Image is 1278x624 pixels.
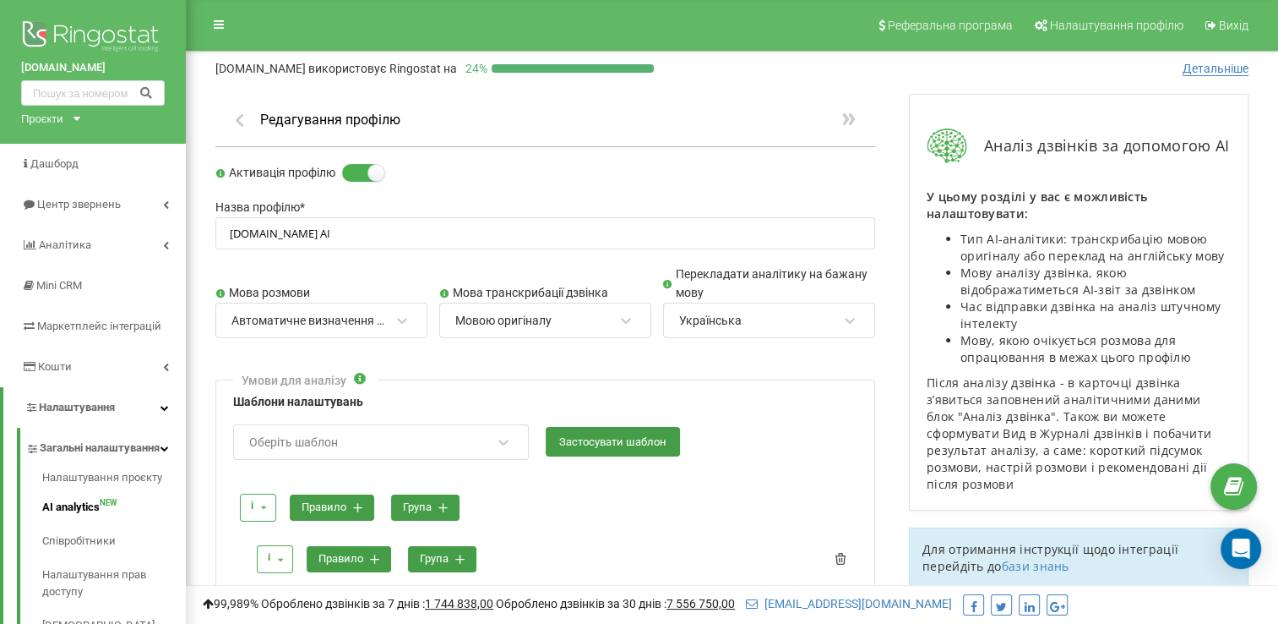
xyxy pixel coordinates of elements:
[203,597,258,610] span: 99,989%
[215,284,427,303] label: Мова розмови
[546,427,680,457] button: Застосувати шаблон
[37,320,161,332] span: Маркетплейс інтеграцій
[36,279,82,292] span: Mini CRM
[39,238,91,251] span: Аналiтика
[308,62,457,75] span: використовує Ringostat на
[39,401,115,413] span: Налаштування
[249,436,338,448] div: Оберіть шаблон
[439,284,651,303] label: Мова транскрибації дзвінка
[1050,19,1183,32] span: Налаштування профілю
[38,360,72,373] span: Кошти
[307,546,391,572] button: правило
[927,375,1231,493] p: Після аналізу дзвінка - в карточці дзвінка зʼявиться заповнений аналітичними даними блок "Аналіз ...
[215,164,335,183] label: Активація профілю
[215,199,875,217] label: Назва профілю *
[425,597,493,610] u: 1 744 838,00
[496,597,735,610] span: Оброблено дзвінків за 30 днів :
[242,372,346,389] div: Умови для аналізу
[960,332,1231,366] li: Мову, якою очікується розмова для опрацювання в межах цього профілю
[1221,528,1261,569] div: Open Intercom Messenger
[960,298,1231,332] li: Час відправки дзвінка на аналіз штучному інтелекту
[21,17,165,59] img: Ringostat logo
[1002,558,1069,574] a: бази знань
[25,428,186,463] a: Загальні налаштування
[960,231,1231,265] li: Тип AI-аналітики: транскрибацію мовою оригіналу або переклад на англійську мову
[922,541,1235,575] p: Для отримання інструкції щодо інтеграції перейдіть до
[233,393,857,412] label: Шаблони налаштувань
[251,498,253,514] div: і
[679,313,742,328] div: Українська
[40,440,160,457] span: Загальні налаштування
[21,59,165,76] a: [DOMAIN_NAME]
[215,217,875,250] input: Назва профілю
[215,60,457,77] p: [DOMAIN_NAME]
[260,112,400,128] h1: Редагування профілю
[231,313,386,328] div: Автоматичне визначення мови
[3,387,186,428] a: Налаштування
[408,546,476,572] button: група
[666,597,735,610] u: 7 556 750,00
[746,597,952,610] a: [EMAIL_ADDRESS][DOMAIN_NAME]
[455,313,552,328] div: Мовою оригіналу
[888,19,1013,32] span: Реферальна програма
[261,597,493,610] span: Оброблено дзвінків за 7 днів :
[30,157,79,170] span: Дашборд
[391,495,460,521] button: група
[268,550,270,566] div: і
[1219,19,1248,32] span: Вихід
[927,129,1231,163] div: Аналіз дзвінків за допомогою AI
[960,265,1231,298] li: Мову аналізу дзвінка, якою відображатиметься AI-звіт за дзвінком
[457,60,492,77] p: 24 %
[21,110,63,127] div: Проєкти
[663,265,875,303] label: Перекладати аналітику на бажану мову
[37,198,121,211] span: Центр звернень
[42,490,186,524] a: AI analyticsNEW
[927,189,1231,222] p: У цьому розділі у вас є можливість налаштовувати:
[42,558,186,609] a: Налаштування прав доступу
[42,524,186,558] a: Співробітники
[1183,62,1248,76] span: Детальніше
[21,80,165,106] input: Пошук за номером
[42,469,186,490] a: Налаштування проєкту
[290,495,374,521] button: правило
